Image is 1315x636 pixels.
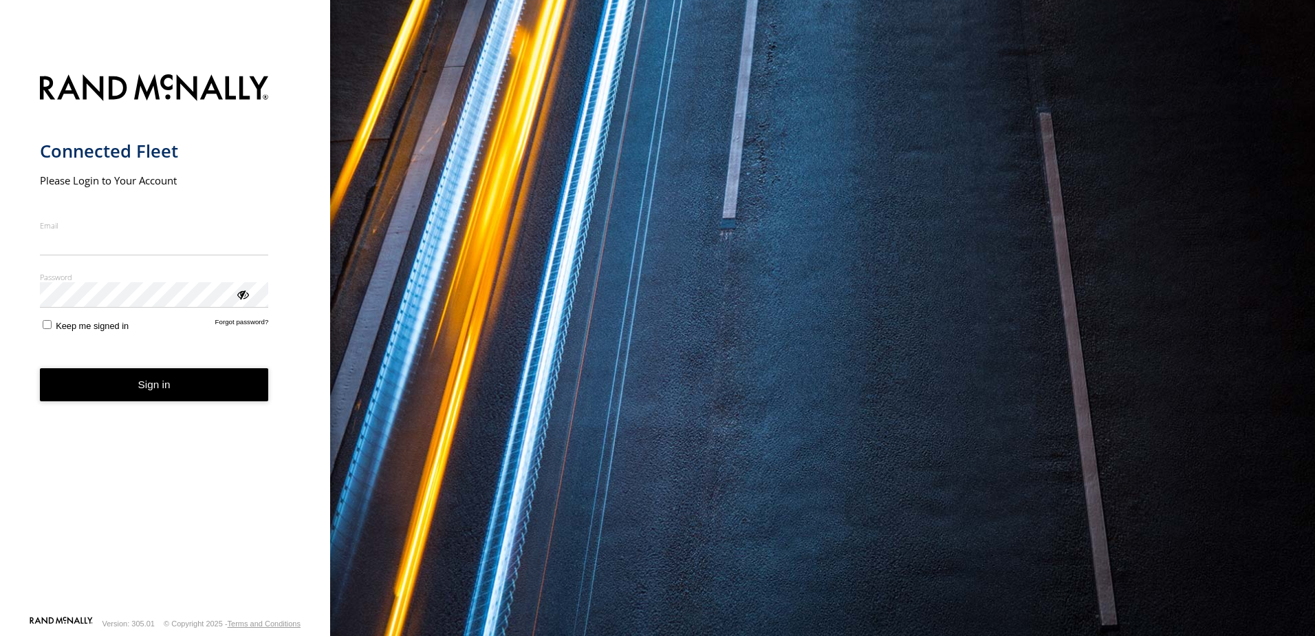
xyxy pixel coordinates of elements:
[215,318,269,331] a: Forgot password?
[40,220,269,231] label: Email
[56,321,129,331] span: Keep me signed in
[40,140,269,162] h1: Connected Fleet
[228,619,301,628] a: Terms and Conditions
[40,173,269,187] h2: Please Login to Your Account
[40,72,269,107] img: Rand McNally
[43,320,52,329] input: Keep me signed in
[102,619,155,628] div: Version: 305.01
[164,619,301,628] div: © Copyright 2025 -
[235,287,249,301] div: ViewPassword
[40,66,291,615] form: main
[40,272,269,282] label: Password
[30,617,93,630] a: Visit our Website
[40,368,269,402] button: Sign in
